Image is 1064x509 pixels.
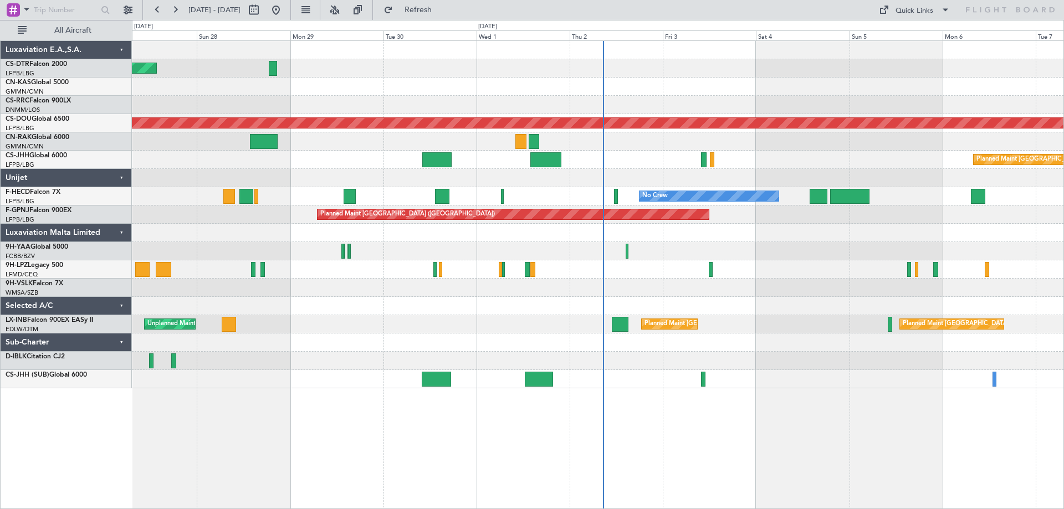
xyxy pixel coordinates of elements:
[873,1,955,19] button: Quick Links
[477,30,570,40] div: Wed 1
[34,2,98,18] input: Trip Number
[383,30,477,40] div: Tue 30
[6,116,69,122] a: CS-DOUGlobal 6500
[6,280,63,287] a: 9H-VSLKFalcon 7X
[188,5,241,15] span: [DATE] - [DATE]
[6,79,31,86] span: CN-KAS
[6,207,29,214] span: F-GPNJ
[6,88,44,96] a: GMMN/CMN
[6,372,87,378] a: CS-JHH (SUB)Global 6000
[6,61,67,68] a: CS-DTRFalcon 2000
[943,30,1036,40] div: Mon 6
[6,161,34,169] a: LFPB/LBG
[6,142,44,151] a: GMMN/CMN
[378,1,445,19] button: Refresh
[320,206,495,223] div: Planned Maint [GEOGRAPHIC_DATA] ([GEOGRAPHIC_DATA])
[850,30,943,40] div: Sun 5
[6,134,69,141] a: CN-RAKGlobal 6000
[6,244,30,250] span: 9H-YAA
[6,372,49,378] span: CS-JHH (SUB)
[6,69,34,78] a: LFPB/LBG
[6,244,68,250] a: 9H-YAAGlobal 5000
[644,316,750,332] div: Planned Maint [GEOGRAPHIC_DATA]
[290,30,383,40] div: Mon 29
[147,316,247,332] div: Unplanned Maint Roma (Ciampino)
[6,197,34,205] a: LFPB/LBG
[6,317,93,323] a: LX-INBFalcon 900EX EASy II
[6,280,33,287] span: 9H-VSLK
[6,116,32,122] span: CS-DOU
[6,353,27,360] span: D-IBLK
[6,207,71,214] a: F-GPNJFalcon 900EX
[642,188,668,204] div: No Crew
[6,97,71,104] a: CS-RRCFalcon 900LX
[6,215,34,224] a: LFPB/LBG
[6,124,34,132] a: LFPB/LBG
[6,152,29,159] span: CS-JHH
[6,106,40,114] a: DNMM/LOS
[896,6,933,17] div: Quick Links
[6,134,32,141] span: CN-RAK
[6,61,29,68] span: CS-DTR
[6,353,65,360] a: D-IBLKCitation CJ2
[12,22,120,39] button: All Aircraft
[104,30,197,40] div: Sat 27
[6,289,38,297] a: WMSA/SZB
[134,22,153,32] div: [DATE]
[6,262,63,269] a: 9H-LPZLegacy 500
[6,189,30,196] span: F-HECD
[6,270,38,279] a: LFMD/CEQ
[29,27,117,34] span: All Aircraft
[6,325,38,333] a: EDLW/DTM
[6,79,69,86] a: CN-KASGlobal 5000
[6,152,67,159] a: CS-JHHGlobal 6000
[6,252,35,260] a: FCBB/BZV
[6,97,29,104] span: CS-RRC
[756,30,849,40] div: Sat 4
[478,22,497,32] div: [DATE]
[6,262,28,269] span: 9H-LPZ
[197,30,290,40] div: Sun 28
[395,6,442,14] span: Refresh
[570,30,663,40] div: Thu 2
[6,317,27,323] span: LX-INB
[6,189,60,196] a: F-HECDFalcon 7X
[663,30,756,40] div: Fri 3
